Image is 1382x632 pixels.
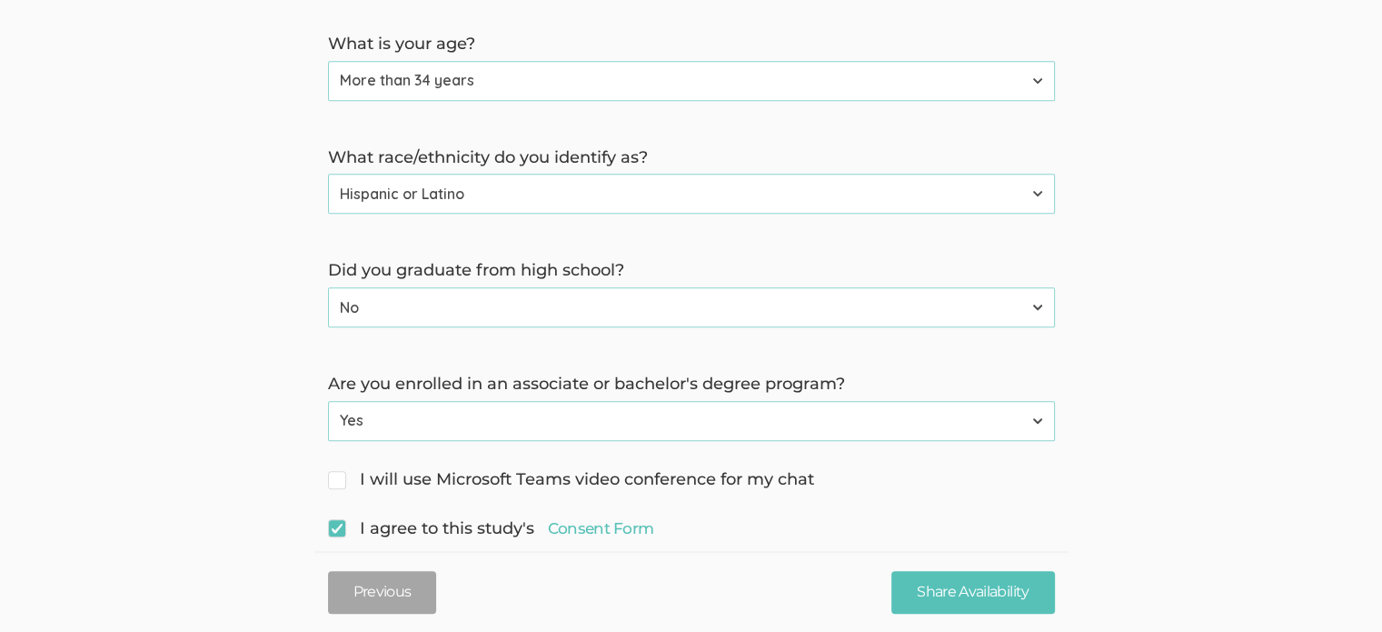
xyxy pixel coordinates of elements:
[328,146,1055,170] label: What race/ethnicity do you identify as?
[891,571,1054,614] input: Share Availability
[328,259,1055,283] label: Did you graduate from high school?
[328,373,1055,396] label: Are you enrolled in an associate or bachelor's degree program?
[328,517,654,541] span: I agree to this study's
[328,33,1055,56] label: What is your age?
[548,517,654,539] a: Consent Form
[328,571,437,614] button: Previous
[328,468,814,492] span: I will use Microsoft Teams video conference for my chat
